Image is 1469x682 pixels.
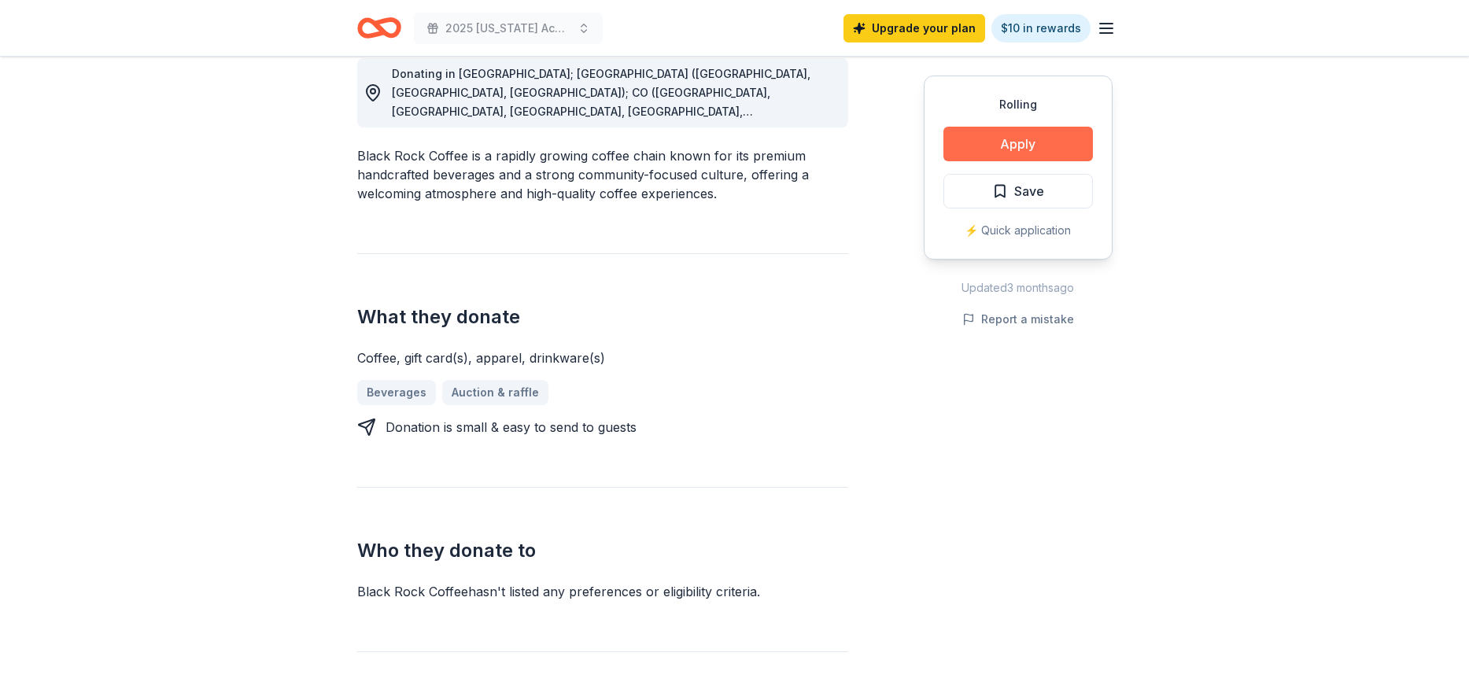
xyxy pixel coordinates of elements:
div: Donation is small & easy to send to guests [386,418,637,437]
button: Apply [943,127,1093,161]
a: $10 in rewards [991,14,1091,42]
div: Updated 3 months ago [924,278,1113,297]
h2: What they donate [357,304,848,330]
button: Report a mistake [962,310,1074,329]
a: Auction & raffle [442,380,548,405]
a: Upgrade your plan [843,14,985,42]
div: Black Rock Coffee hasn ' t listed any preferences or eligibility criteria. [357,582,848,601]
span: Donating in [GEOGRAPHIC_DATA]; [GEOGRAPHIC_DATA] ([GEOGRAPHIC_DATA], [GEOGRAPHIC_DATA], [GEOGRAPH... [392,67,810,175]
a: Beverages [357,380,436,405]
button: 2025 [US_STATE] Academy of [MEDICAL_DATA] Convention [414,13,603,44]
h2: Who they donate to [357,538,848,563]
div: ⚡️ Quick application [943,221,1093,240]
div: Rolling [943,95,1093,114]
div: Black Rock Coffee is a rapidly growing coffee chain known for its premium handcrafted beverages a... [357,146,848,203]
span: 2025 [US_STATE] Academy of [MEDICAL_DATA] Convention [445,19,571,38]
div: Coffee, gift card(s), apparel, drinkware(s) [357,348,848,367]
button: Save [943,174,1093,208]
a: Home [357,9,401,46]
span: Save [1014,181,1044,201]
